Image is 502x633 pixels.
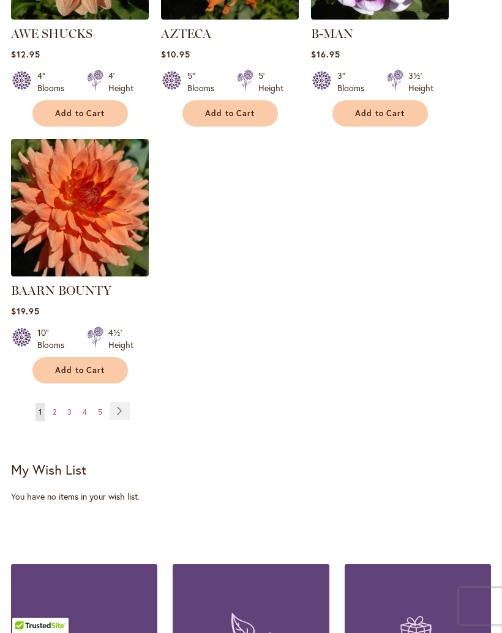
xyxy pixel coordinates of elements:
[11,26,92,41] a: AWE SHUCKS
[32,357,128,383] button: Add to Cart
[11,461,86,478] strong: My Wish List
[83,407,87,416] span: 4
[11,305,40,317] span: $19.95
[108,327,133,351] div: 4½' Height
[161,26,211,41] a: AZTECA
[258,70,283,94] div: 5' Height
[108,70,133,94] div: 4' Height
[55,365,105,376] span: Add to Cart
[50,403,59,421] a: 2
[355,108,405,119] span: Add to Cart
[67,407,72,416] span: 3
[332,100,428,127] button: Add to Cart
[55,108,105,119] span: Add to Cart
[161,48,190,60] span: $10.95
[37,327,72,351] div: 10" Blooms
[64,403,75,421] a: 3
[9,590,43,624] iframe: Launch Accessibility Center
[187,70,222,94] div: 5" Blooms
[408,70,433,94] div: 3½' Height
[311,26,353,41] a: B-MAN
[95,403,105,421] a: 5
[11,10,149,22] a: AWE SHUCKS
[80,403,90,421] a: 4
[337,70,372,94] div: 3" Blooms
[205,108,255,119] span: Add to Cart
[98,407,102,416] span: 5
[182,100,278,127] button: Add to Cart
[161,10,299,22] a: AZTECA
[11,490,491,503] div: You have no items in your wish list.
[39,407,42,416] span: 1
[311,10,449,22] a: B-MAN
[11,267,149,279] a: Baarn Bounty
[37,70,72,94] div: 4" Blooms
[11,139,149,276] img: Baarn Bounty
[311,48,340,60] span: $16.95
[11,48,40,60] span: $12.95
[32,100,128,127] button: Add to Cart
[53,407,56,416] span: 2
[11,283,111,298] a: BAARN BOUNTY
